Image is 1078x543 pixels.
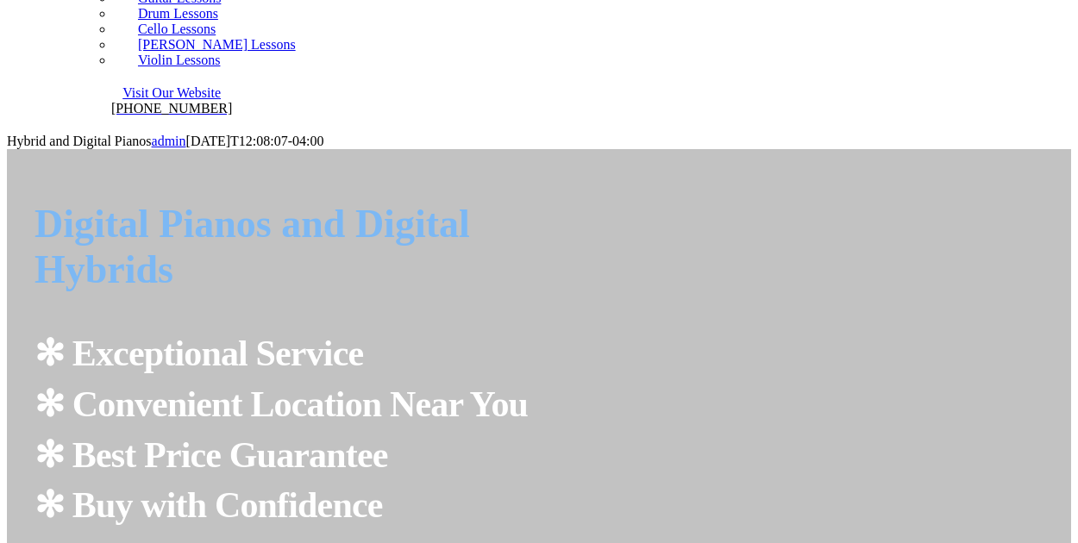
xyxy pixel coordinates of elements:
[34,201,539,292] h1: Digital Pianos and Digital Hybrids
[152,134,186,148] a: admin
[186,134,324,148] span: [DATE]T12:08:07-04:00
[122,85,221,100] a: Visit Our Website
[138,6,218,21] span: Drum Lessons
[138,37,296,52] span: [PERSON_NAME] Lessons
[138,53,220,67] span: Violin Lessons
[114,9,240,48] a: Cello Lessons
[34,435,388,526] strong: ✻ Best Price Guarantee ✻ Buy with Confidence
[34,334,528,424] strong: ✻ Exceptional Service ✻ Convenient Location Near You
[114,25,320,64] a: [PERSON_NAME] Lessons
[138,22,216,36] span: Cello Lessons
[7,134,152,148] span: Hybrid and Digital Pianos
[111,101,232,115] a: [PHONE_NUMBER]
[114,41,244,79] a: Violin Lessons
